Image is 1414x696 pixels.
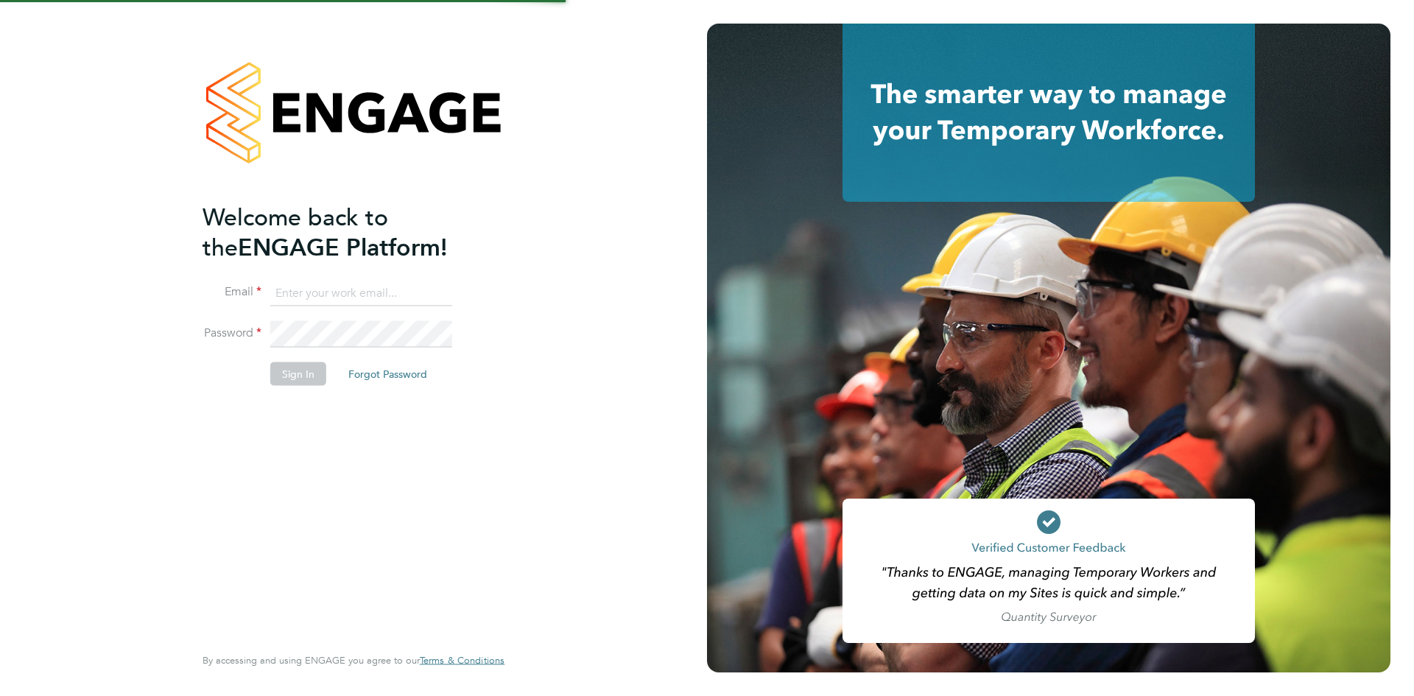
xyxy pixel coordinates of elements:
label: Email [203,284,261,300]
button: Sign In [270,362,326,386]
span: By accessing and using ENGAGE you agree to our [203,654,504,667]
a: Terms & Conditions [420,655,504,667]
input: Enter your work email... [270,280,452,306]
span: Terms & Conditions [420,654,504,667]
button: Forgot Password [337,362,439,386]
h2: ENGAGE Platform! [203,202,490,262]
label: Password [203,326,261,341]
span: Welcome back to the [203,203,388,261]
